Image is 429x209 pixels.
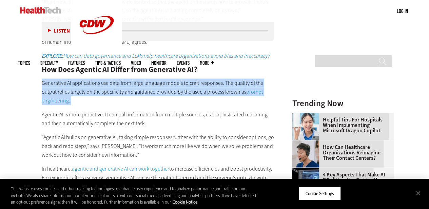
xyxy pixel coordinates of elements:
a: Log in [397,8,408,14]
span: Specialty [40,60,58,65]
em: How can data governance and LLMs help healthcare organizations avoid bias and inaccuracy? [42,52,270,59]
a: Healthcare contact center [292,140,323,146]
p: “Agentic AI builds on generative AI, taking simple responses further with the ability to consider... [42,133,274,159]
a: Events [177,60,190,65]
span: More [200,60,214,65]
a: Tips & Tactics [95,60,121,65]
img: Doctor using phone to dictate to tablet [292,113,319,140]
h3: Trending Now [292,99,394,108]
button: Cookie Settings [298,186,341,201]
a: More information about your privacy [173,199,197,205]
a: Video [131,60,141,65]
a: EXPLORE:How can data governance and LLMs help healthcare organizations avoid bias and inaccuracy? [42,52,270,59]
a: Doctor using phone to dictate to tablet [292,113,323,118]
p: Generative AI applications use data from large language models to craft responses. The quality of... [42,79,274,105]
p: Agentic AI is more proactive. It can pull information from multiple sources, use sophisticated re... [42,110,274,128]
a: CDW [71,45,122,52]
button: Close [411,186,426,201]
a: Helpful Tips for Hospitals When Implementing Microsoft Dragon Copilot [292,117,390,133]
a: MonITor [151,60,167,65]
p: In healthcare, to increase efficiencies and boost productivity. For example, after a surgery, gen... [42,165,274,191]
div: User menu [397,7,408,15]
a: agentic and generative AI can work together [72,165,169,172]
a: prompt engineering. [42,88,263,104]
a: Features [68,60,85,65]
img: Home [20,7,61,14]
img: Healthcare contact center [292,140,319,168]
div: This website uses cookies and other tracking technologies to enhance user experience and to analy... [11,186,257,206]
a: 4 Key Aspects That Make AI PCs Attractive to Healthcare Workers [292,172,390,188]
span: Topics [18,60,30,65]
a: How Can Healthcare Organizations Reimagine Their Contact Centers? [292,145,390,161]
img: Desktop monitor with brain AI concept [292,168,319,195]
a: Desktop monitor with brain AI concept [292,168,323,173]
